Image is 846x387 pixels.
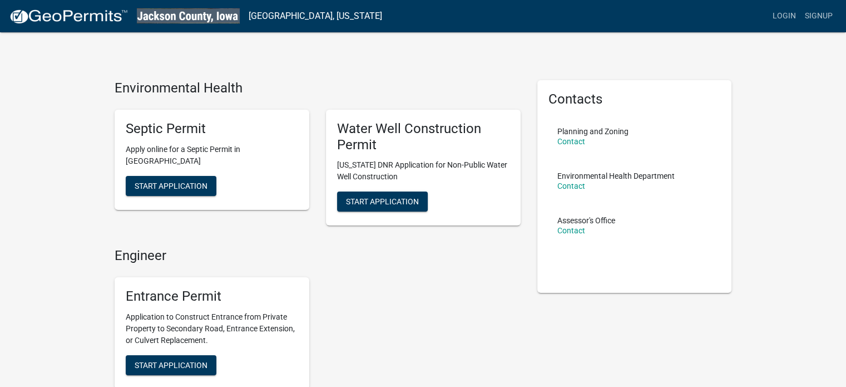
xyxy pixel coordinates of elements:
[126,288,298,305] h5: Entrance Permit
[337,159,509,183] p: [US_STATE] DNR Application for Non-Public Water Well Construction
[126,355,216,375] button: Start Application
[557,182,585,190] a: Contact
[126,176,216,196] button: Start Application
[137,8,240,23] img: Jackson County, Iowa
[557,226,585,235] a: Contact
[548,91,721,107] h5: Contacts
[135,181,207,190] span: Start Application
[126,311,298,346] p: Application to Construct Entrance from Private Property to Secondary Road, Entrance Extension, or...
[337,192,428,212] button: Start Application
[346,197,419,206] span: Start Application
[115,80,521,96] h4: Environmental Health
[115,248,521,264] h4: Engineer
[126,121,298,137] h5: Septic Permit
[337,121,509,153] h5: Water Well Construction Permit
[557,217,615,224] p: Assessor's Office
[557,128,629,135] p: Planning and Zoning
[126,144,298,167] p: Apply online for a Septic Permit in [GEOGRAPHIC_DATA]
[135,360,207,369] span: Start Application
[249,7,382,26] a: [GEOGRAPHIC_DATA], [US_STATE]
[557,172,675,180] p: Environmental Health Department
[557,137,585,146] a: Contact
[800,6,837,27] a: Signup
[768,6,800,27] a: Login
